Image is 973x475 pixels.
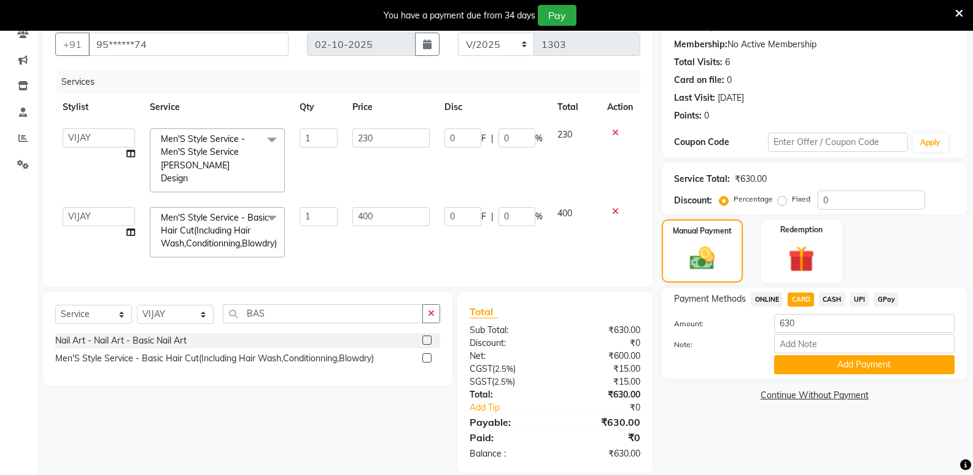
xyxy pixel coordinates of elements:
[470,305,498,318] span: Total
[673,226,732,237] label: Manual Payment
[751,292,783,307] span: ONLINE
[734,194,773,205] label: Percentage
[555,415,649,430] div: ₹630.00
[735,173,767,186] div: ₹630.00
[460,401,571,414] a: Add Tip
[555,447,649,460] div: ₹630.00
[460,337,555,350] div: Discount:
[780,224,823,235] label: Redemption
[88,33,289,56] input: Search by Name/Mobile/Email/Code
[55,33,90,56] button: +91
[437,93,550,121] th: Disc
[555,324,649,337] div: ₹630.00
[704,109,709,122] div: 0
[674,173,730,186] div: Service Total:
[460,447,555,460] div: Balance :
[555,337,649,350] div: ₹0
[725,56,730,69] div: 6
[674,194,712,207] div: Discount:
[682,244,723,273] img: _cash.svg
[550,93,600,121] th: Total
[460,324,555,337] div: Sub Total:
[460,388,555,401] div: Total:
[674,38,955,51] div: No Active Membership
[555,430,649,445] div: ₹0
[55,352,374,365] div: Men'S Style Service - Basic Hair Cut(Including Hair Wash,Conditionning,Blowdry)
[674,109,702,122] div: Points:
[674,292,746,305] span: Payment Methods
[557,208,572,219] span: 400
[665,339,764,350] label: Note:
[555,363,649,375] div: ₹15.00
[481,132,486,145] span: F
[571,401,649,414] div: ₹0
[850,292,869,307] span: UPI
[774,334,955,353] input: Add Note
[555,375,649,388] div: ₹15.00
[491,132,494,145] span: |
[718,92,744,104] div: [DATE]
[664,389,964,402] a: Continue Without Payment
[913,133,948,152] button: Apply
[384,9,535,22] div: You have a payment due from 34 days
[292,93,345,121] th: Qty
[460,375,555,388] div: ( )
[470,363,492,374] span: CGST
[538,5,576,26] button: Pay
[55,334,187,347] div: Nail Art - Nail Art - Basic Nail Art
[491,210,494,223] span: |
[788,292,814,307] span: CARD
[460,430,555,445] div: Paid:
[674,74,724,87] div: Card on file:
[481,210,486,223] span: F
[460,363,555,375] div: ( )
[535,132,543,145] span: %
[161,212,277,249] span: Men'S Style Service - Basic Hair Cut(Including Hair Wash,Conditionning,Blowdry)
[223,304,423,323] input: Search or Scan
[727,74,732,87] div: 0
[768,133,908,152] input: Enter Offer / Coupon Code
[600,93,640,121] th: Action
[674,56,723,69] div: Total Visits:
[874,292,899,307] span: GPay
[674,92,715,104] div: Last Visit:
[188,173,193,184] a: x
[495,364,513,374] span: 2.5%
[161,133,245,184] span: Men'S Style Service - Men'S Style Service [PERSON_NAME] Design
[555,350,649,363] div: ₹600.00
[774,355,955,374] button: Add Payment
[557,129,572,140] span: 230
[792,194,810,205] label: Fixed
[774,314,955,333] input: Amount
[819,292,845,307] span: CASH
[142,93,292,121] th: Service
[494,377,513,387] span: 2.5%
[674,136,767,149] div: Coupon Code
[780,243,823,275] img: _gift.svg
[470,376,492,387] span: SGST
[345,93,436,121] th: Price
[460,350,555,363] div: Net:
[460,415,555,430] div: Payable:
[535,210,543,223] span: %
[56,71,649,93] div: Services
[674,38,727,51] div: Membership:
[277,238,282,249] a: x
[555,388,649,401] div: ₹630.00
[55,93,142,121] th: Stylist
[665,318,764,329] label: Amount:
